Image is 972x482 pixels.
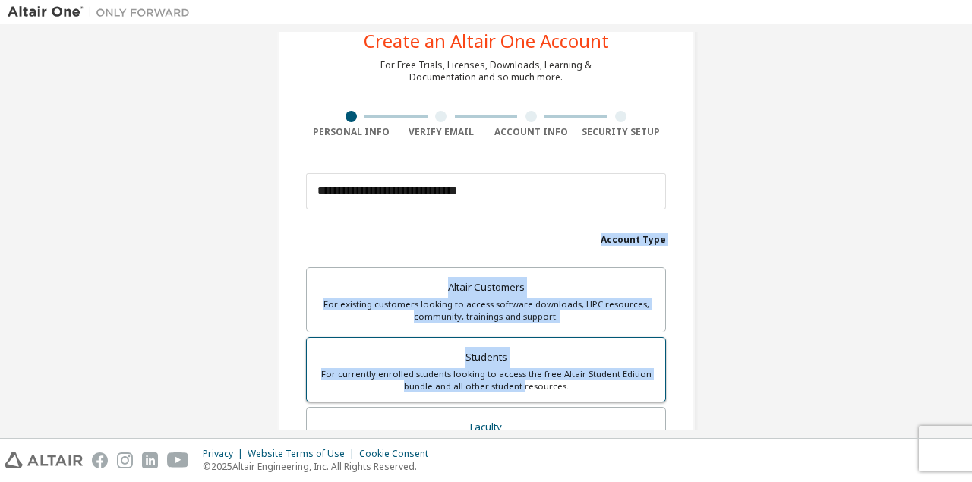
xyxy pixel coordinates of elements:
[306,126,396,138] div: Personal Info
[316,368,656,392] div: For currently enrolled students looking to access the free Altair Student Edition bundle and all ...
[248,448,359,460] div: Website Terms of Use
[396,126,487,138] div: Verify Email
[316,347,656,368] div: Students
[316,298,656,323] div: For existing customers looking to access software downloads, HPC resources, community, trainings ...
[203,448,248,460] div: Privacy
[316,417,656,438] div: Faculty
[8,5,197,20] img: Altair One
[5,452,83,468] img: altair_logo.svg
[167,452,189,468] img: youtube.svg
[486,126,576,138] div: Account Info
[203,460,437,473] p: © 2025 Altair Engineering, Inc. All Rights Reserved.
[92,452,108,468] img: facebook.svg
[316,277,656,298] div: Altair Customers
[117,452,133,468] img: instagram.svg
[576,126,667,138] div: Security Setup
[364,32,609,50] div: Create an Altair One Account
[142,452,158,468] img: linkedin.svg
[380,59,592,83] div: For Free Trials, Licenses, Downloads, Learning & Documentation and so much more.
[306,226,666,250] div: Account Type
[359,448,437,460] div: Cookie Consent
